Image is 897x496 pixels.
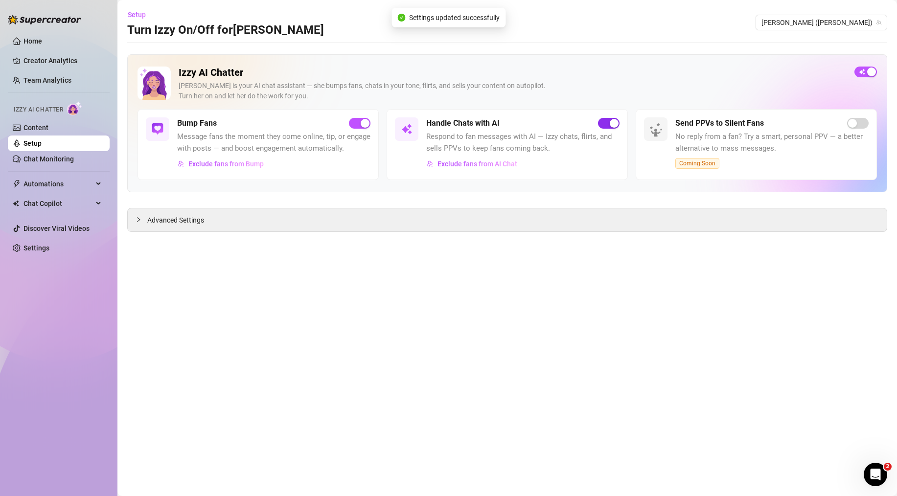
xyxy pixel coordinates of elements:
a: Team Analytics [23,76,71,84]
a: Settings [23,244,49,252]
h3: Turn Izzy On/Off for [PERSON_NAME] [127,23,324,38]
button: Exclude fans from AI Chat [426,156,518,172]
img: silent-fans-ppv-o-N6Mmdf.svg [649,123,665,138]
img: svg%3e [427,160,434,167]
img: logo-BBDzfeDw.svg [8,15,81,24]
span: check-circle [397,14,405,22]
span: Message fans the moment they come online, tip, or engage with posts — and boost engagement automa... [177,131,370,154]
a: Discover Viral Videos [23,225,90,232]
span: thunderbolt [13,180,21,188]
span: Chat Copilot [23,196,93,211]
img: Chat Copilot [13,200,19,207]
span: No reply from a fan? Try a smart, personal PPV — a better alternative to mass messages. [675,131,869,154]
a: Creator Analytics [23,53,102,68]
iframe: Intercom live chat [864,463,887,486]
img: svg%3e [152,123,163,135]
span: Automations [23,176,93,192]
a: Setup [23,139,42,147]
img: Izzy AI Chatter [138,67,171,100]
span: Exclude fans from Bump [188,160,264,168]
span: Exclude fans from AI Chat [437,160,517,168]
span: Advanced Settings [147,215,204,225]
span: Izzy AI Chatter [14,105,63,114]
span: collapsed [136,217,141,223]
a: Home [23,37,42,45]
span: 2 [884,463,892,471]
div: collapsed [136,214,147,225]
div: [PERSON_NAME] is your AI chat assistant — she bumps fans, chats in your tone, flirts, and sells y... [179,81,847,101]
span: Settings updated successfully [409,12,500,23]
button: Exclude fans from Bump [177,156,264,172]
span: Coming Soon [675,158,719,169]
h5: Handle Chats with AI [426,117,500,129]
span: Marius (mariusrohde) [761,15,881,30]
a: Chat Monitoring [23,155,74,163]
button: Setup [127,7,154,23]
span: Respond to fan messages with AI — Izzy chats, flirts, and sells PPVs to keep fans coming back. [426,131,620,154]
h5: Send PPVs to Silent Fans [675,117,764,129]
img: svg%3e [178,160,184,167]
h2: Izzy AI Chatter [179,67,847,79]
img: svg%3e [401,123,413,135]
span: team [876,20,882,25]
a: Content [23,124,48,132]
img: AI Chatter [67,101,82,115]
h5: Bump Fans [177,117,217,129]
span: Setup [128,11,146,19]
